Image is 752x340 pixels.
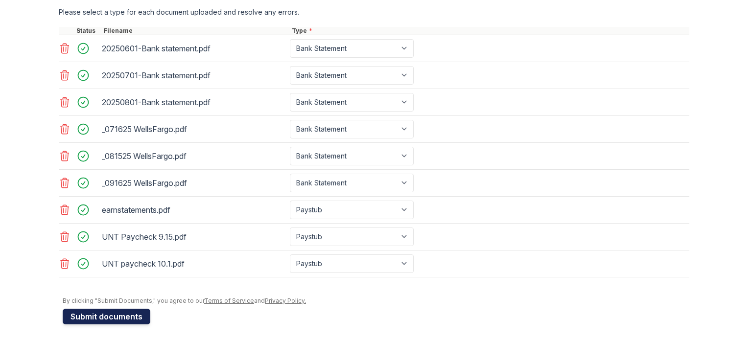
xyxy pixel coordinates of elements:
[102,148,286,164] div: _081525 WellsFargo.pdf
[204,297,254,304] a: Terms of Service
[102,41,286,56] div: 20250601-Bank statement.pdf
[102,175,286,191] div: _091625 WellsFargo.pdf
[102,256,286,272] div: UNT paycheck 10.1.pdf
[63,309,150,324] button: Submit documents
[74,27,102,35] div: Status
[290,27,689,35] div: Type
[265,297,306,304] a: Privacy Policy.
[102,121,286,137] div: _071625 WellsFargo.pdf
[102,68,286,83] div: 20250701-Bank statement.pdf
[63,297,689,305] div: By clicking "Submit Documents," you agree to our and
[102,202,286,218] div: earnstatements.pdf
[102,229,286,245] div: UNT Paycheck 9.15.pdf
[102,27,290,35] div: Filename
[102,94,286,110] div: 20250801-Bank statement.pdf
[59,7,689,17] div: Please select a type for each document uploaded and resolve any errors.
